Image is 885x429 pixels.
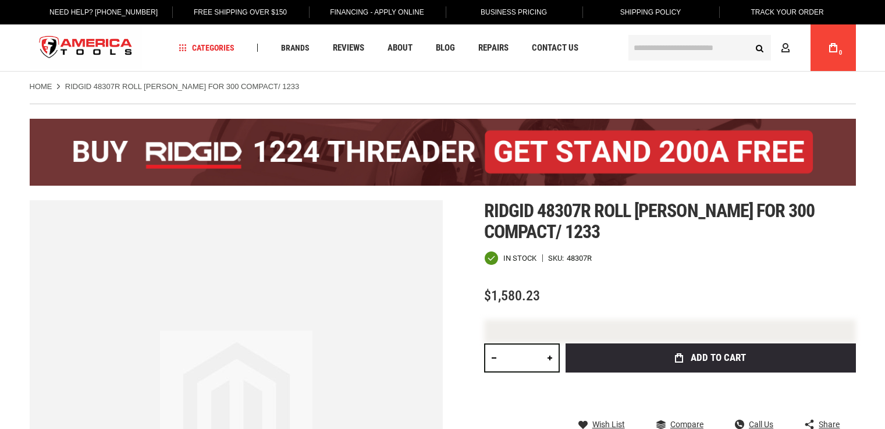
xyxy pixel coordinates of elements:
[670,420,703,428] span: Compare
[548,254,567,262] strong: SKU
[567,254,592,262] div: 48307R
[431,40,460,56] a: Blog
[532,44,578,52] span: Contact Us
[484,288,540,304] span: $1,580.23
[173,40,240,56] a: Categories
[822,24,844,71] a: 0
[527,40,584,56] a: Contact Us
[503,254,536,262] span: In stock
[749,420,773,428] span: Call Us
[819,420,840,428] span: Share
[65,82,299,91] strong: RIDGID 48307R ROLL [PERSON_NAME] FOR 300 COMPACT/ 1233
[749,37,771,59] button: Search
[382,40,418,56] a: About
[839,49,843,56] span: 0
[478,44,509,52] span: Repairs
[30,81,52,92] a: Home
[328,40,369,56] a: Reviews
[179,44,234,52] span: Categories
[620,8,681,16] span: Shipping Policy
[436,44,455,52] span: Blog
[388,44,413,52] span: About
[592,420,625,428] span: Wish List
[30,119,856,186] img: BOGO: Buy the RIDGID® 1224 Threader (26092), get the 92467 200A Stand FREE!
[566,343,856,373] button: Add to Cart
[473,40,514,56] a: Repairs
[281,44,310,52] span: Brands
[333,44,364,52] span: Reviews
[691,353,746,363] span: Add to Cart
[484,251,536,265] div: Availability
[30,26,143,70] a: store logo
[30,26,143,70] img: America Tools
[276,40,315,56] a: Brands
[484,200,815,243] span: Ridgid 48307r roll [PERSON_NAME] for 300 compact/ 1233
